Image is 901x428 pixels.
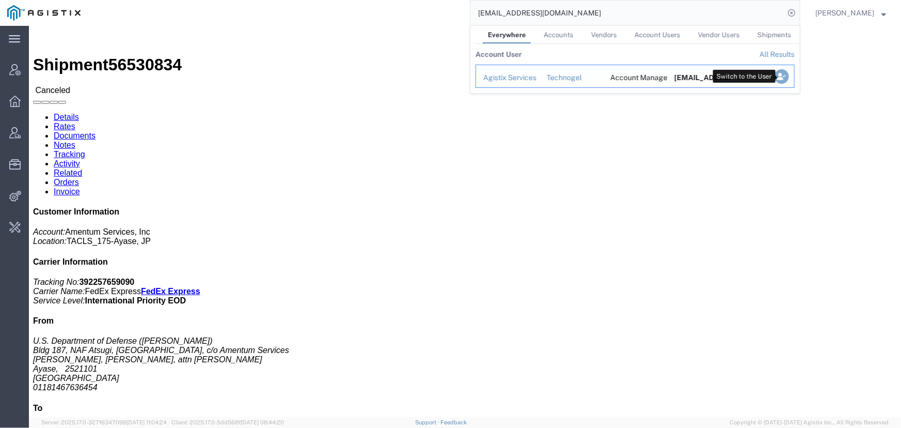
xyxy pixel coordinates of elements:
span: Client: 2025.17.0-5dd568f [171,419,284,425]
span: Server: 2025.17.0-327f6347098 [41,419,167,425]
span: Account Users [635,31,681,39]
span: Vendor Users [698,31,740,39]
button: [PERSON_NAME] [815,7,887,19]
a: Support [415,419,441,425]
th: Account User [476,44,522,65]
span: Accounts [544,31,574,39]
span: Shipments [757,31,792,39]
a: Feedback [441,419,467,425]
a: View all account users found by criterion [760,50,795,58]
span: [DATE] 08:44:20 [241,419,284,425]
input: Search for shipment number, reference number [470,1,784,25]
div: offline@technogel.com [674,72,724,83]
div: Technogel [547,72,596,83]
span: Vendors [591,31,617,39]
div: Agistix Services [483,72,532,83]
span: [EMAIL_ADDRESS][DOMAIN_NAME] [674,73,804,82]
span: Copyright © [DATE]-[DATE] Agistix Inc., All Rights Reserved [730,418,889,427]
table: Search Results [476,44,800,93]
span: Everywhere [488,31,526,39]
span: Jenneffer Jahraus [815,7,874,19]
iframe: FS Legacy Container [29,26,901,417]
div: Active [738,72,762,83]
div: Account Manager [610,72,660,83]
span: [DATE] 11:04:24 [127,419,167,425]
img: logo [7,5,81,21]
